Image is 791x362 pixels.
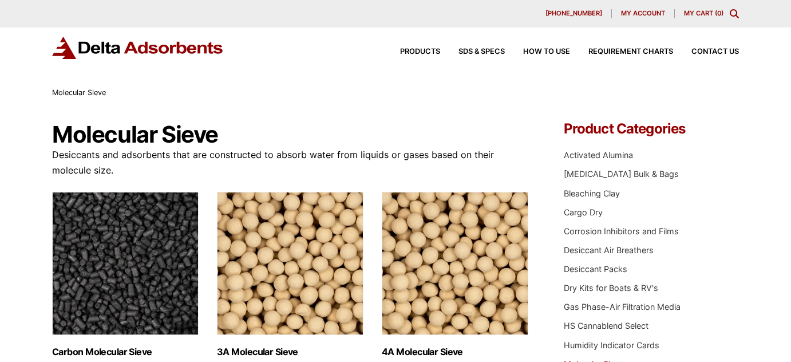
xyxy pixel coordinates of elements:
[400,48,440,56] span: Products
[523,48,570,56] span: How to Use
[440,48,505,56] a: SDS & SPECS
[382,192,528,357] a: Visit product category 4A Molecular Sieve
[564,169,679,179] a: [MEDICAL_DATA] Bulk & Bags
[52,147,529,178] p: Desiccants and adsorbents that are constructed to absorb water from liquids or gases based on the...
[564,122,739,136] h4: Product Categories
[52,192,199,357] a: Visit product category Carbon Molecular Sieve
[730,9,739,18] div: Toggle Modal Content
[52,192,199,335] img: Carbon Molecular Sieve
[564,226,679,236] a: Corrosion Inhibitors and Films
[382,192,528,335] img: 4A Molecular Sieve
[564,245,654,255] a: Desiccant Air Breathers
[612,9,675,18] a: My account
[570,48,673,56] a: Requirement Charts
[52,88,106,97] span: Molecular Sieve
[52,37,224,59] img: Delta Adsorbents
[458,48,505,56] span: SDS & SPECS
[564,207,603,217] a: Cargo Dry
[621,10,665,17] span: My account
[505,48,570,56] a: How to Use
[564,283,658,293] a: Dry Kits for Boats & RV's
[536,9,612,18] a: [PHONE_NUMBER]
[564,264,627,274] a: Desiccant Packs
[564,321,648,330] a: HS Cannablend Select
[564,302,681,312] a: Gas Phase-Air Filtration Media
[588,48,673,56] span: Requirement Charts
[564,150,633,160] a: Activated Alumina
[382,347,528,357] h2: 4A Molecular Sieve
[684,9,723,17] a: My Cart (0)
[545,10,602,17] span: [PHONE_NUMBER]
[217,347,363,357] h2: 3A Molecular Sieve
[217,192,363,335] img: 3A Molecular Sieve
[52,122,529,147] h1: Molecular Sieve
[691,48,739,56] span: Contact Us
[564,188,620,198] a: Bleaching Clay
[382,48,440,56] a: Products
[717,9,721,17] span: 0
[217,192,363,357] a: Visit product category 3A Molecular Sieve
[564,340,659,350] a: Humidity Indicator Cards
[52,347,199,357] h2: Carbon Molecular Sieve
[673,48,739,56] a: Contact Us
